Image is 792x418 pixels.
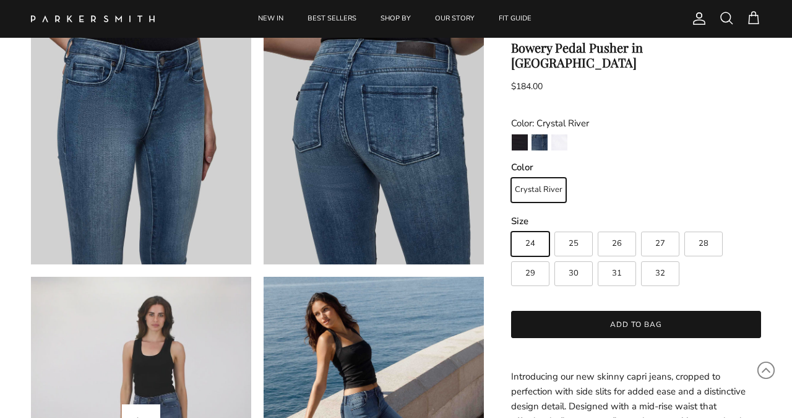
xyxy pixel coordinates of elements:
[612,270,622,278] span: 31
[655,270,665,278] span: 32
[699,240,708,248] span: 28
[687,11,707,26] a: Account
[511,215,528,228] legend: Size
[31,15,155,22] img: Parker Smith
[511,134,528,155] a: Eternal Black
[511,81,543,92] span: $184.00
[10,371,126,408] iframe: Sign Up via Text for Offers
[551,134,567,150] img: Eternal White
[512,134,528,150] img: Eternal Black
[525,240,535,248] span: 24
[655,240,665,248] span: 27
[612,240,622,248] span: 26
[515,186,562,194] span: Crystal River
[511,311,761,338] button: Add to bag
[551,134,568,155] a: Eternal White
[525,270,535,278] span: 29
[511,40,761,70] h1: Bowery Pedal Pusher in [GEOGRAPHIC_DATA]
[569,240,579,248] span: 25
[511,161,533,174] legend: Color
[532,134,548,150] img: Crystal River
[757,361,775,380] svg: Scroll to Top
[569,270,579,278] span: 30
[511,116,761,131] div: Color: Crystal River
[531,134,548,155] a: Crystal River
